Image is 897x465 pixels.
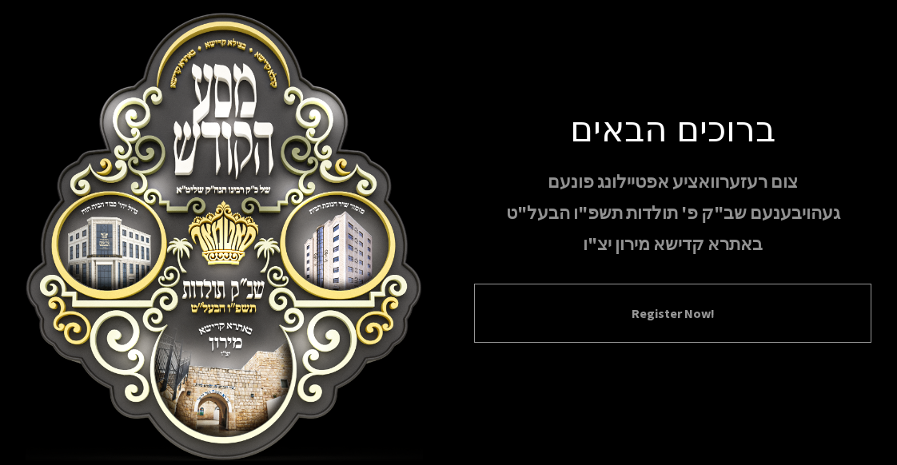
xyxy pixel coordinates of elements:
[474,199,871,227] p: געהויבענעם שב"ק פ' תולדות תשפ"ו הבעל"ט
[26,13,423,462] img: Meron Toldos Logo
[474,106,871,149] h1: ברוכים הבאים
[494,304,851,323] button: Register Now!
[474,168,871,196] p: צום רעזערוואציע אפטיילונג פונעם
[474,230,871,258] p: באתרא קדישא מירון יצ"ו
